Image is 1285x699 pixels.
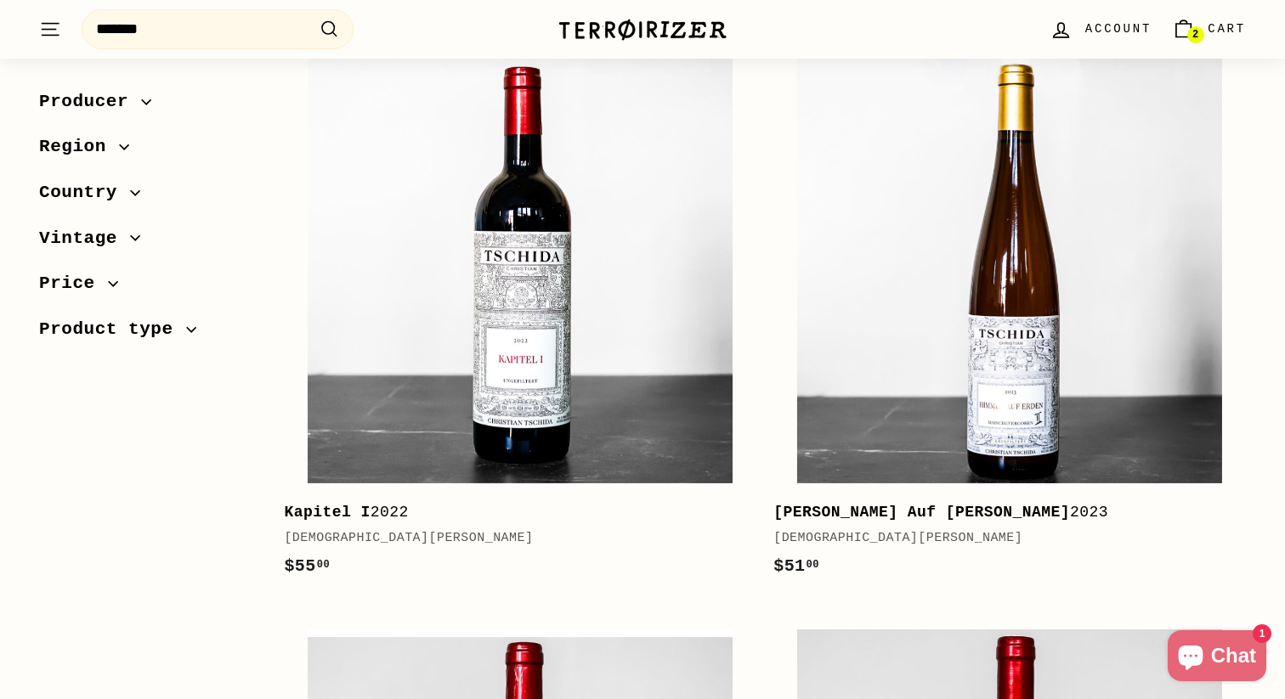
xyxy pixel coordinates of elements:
button: Region [39,129,257,175]
span: Vintage [39,224,130,253]
button: Price [39,265,257,311]
span: Account [1085,20,1152,38]
b: [PERSON_NAME] Auf [PERSON_NAME] [773,504,1070,521]
span: Price [39,269,108,298]
div: 2022 [284,500,739,525]
button: Vintage [39,220,257,266]
a: Account [1039,4,1162,54]
inbox-online-store-chat: Shopify online store chat [1163,630,1271,685]
div: [DEMOGRAPHIC_DATA][PERSON_NAME] [773,528,1229,549]
span: 2 [1192,29,1198,41]
span: Producer [39,87,141,116]
a: Kapitel I2022[DEMOGRAPHIC_DATA][PERSON_NAME] [284,35,756,598]
span: Cart [1208,20,1246,38]
div: 2023 [773,500,1229,525]
span: Country [39,178,130,207]
button: Product type [39,311,257,357]
span: $55 [284,556,330,576]
span: $51 [773,556,819,576]
b: Kapitel I [284,504,370,521]
div: [DEMOGRAPHIC_DATA][PERSON_NAME] [284,528,739,549]
button: Producer [39,83,257,129]
a: Cart [1162,4,1256,54]
a: [PERSON_NAME] Auf [PERSON_NAME]2023[DEMOGRAPHIC_DATA][PERSON_NAME] [773,35,1246,598]
span: Product type [39,315,186,344]
span: Region [39,133,119,162]
sup: 00 [807,559,819,571]
sup: 00 [317,559,330,571]
button: Country [39,174,257,220]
